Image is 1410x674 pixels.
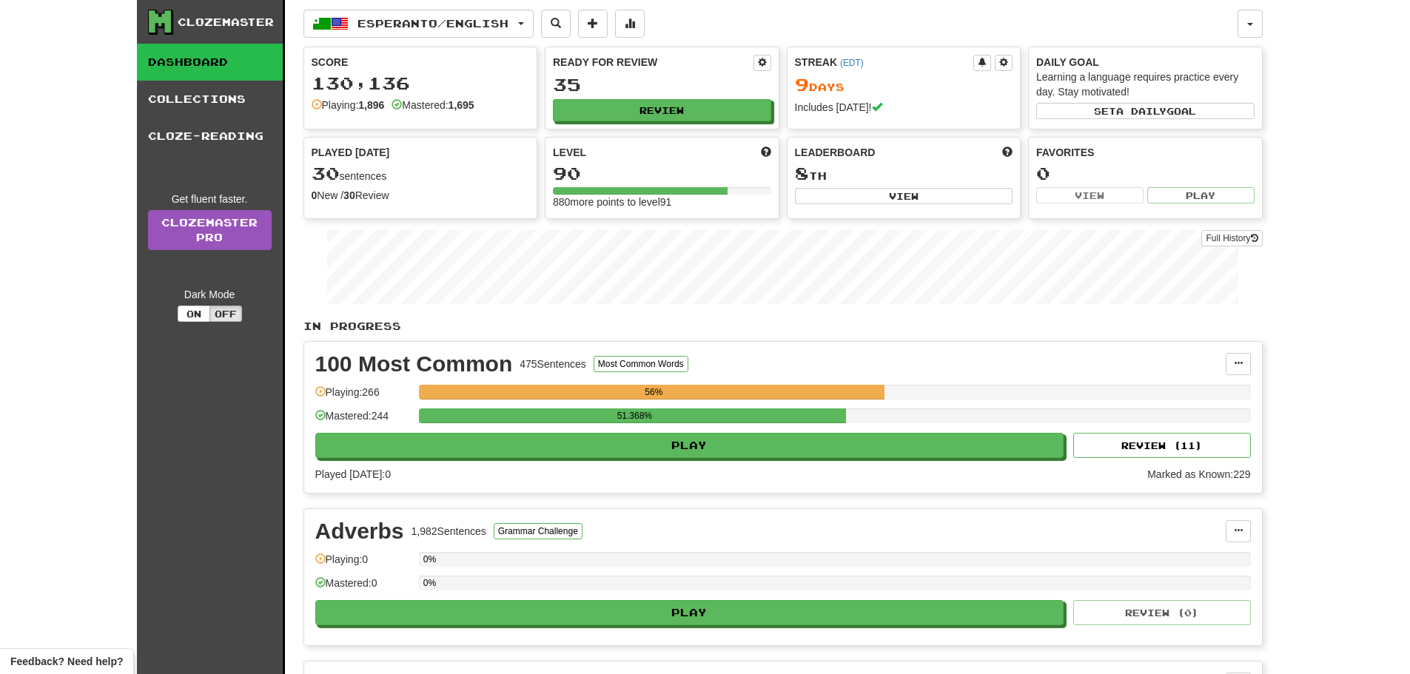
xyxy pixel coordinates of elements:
[312,189,318,201] strong: 0
[312,163,340,183] span: 30
[315,576,412,600] div: Mastered: 0
[343,189,355,201] strong: 30
[1073,600,1251,625] button: Review (0)
[358,99,384,111] strong: 1,896
[315,552,412,576] div: Playing: 0
[795,55,974,70] div: Streak
[795,145,876,160] span: Leaderboard
[449,99,474,111] strong: 1,695
[553,75,771,94] div: 35
[312,145,390,160] span: Played [DATE]
[312,98,385,112] div: Playing:
[795,164,1013,183] div: th
[423,408,846,423] div: 51.368%
[1036,103,1255,119] button: Seta dailygoal
[315,408,412,433] div: Mastered: 244
[578,10,608,38] button: Add sentence to collection
[594,356,688,372] button: Most Common Words
[357,17,508,30] span: Esperanto / English
[209,306,242,322] button: Off
[148,287,272,302] div: Dark Mode
[315,353,513,375] div: 100 Most Common
[553,145,586,160] span: Level
[178,15,274,30] div: Clozemaster
[148,210,272,250] a: ClozemasterPro
[1147,467,1250,482] div: Marked as Known: 229
[840,58,864,68] a: (EDT)
[312,188,530,203] div: New / Review
[137,81,283,118] a: Collections
[423,385,884,400] div: 56%
[795,75,1013,95] div: Day s
[541,10,571,38] button: Search sentences
[1002,145,1013,160] span: This week in points, UTC
[553,195,771,209] div: 880 more points to level 91
[615,10,645,38] button: More stats
[315,520,404,542] div: Adverbs
[137,44,283,81] a: Dashboard
[1201,230,1262,246] button: Full History
[520,357,586,371] div: 475 Sentences
[178,306,210,322] button: On
[1036,164,1255,183] div: 0
[148,192,272,206] div: Get fluent faster.
[315,600,1064,625] button: Play
[315,468,391,480] span: Played [DATE]: 0
[137,118,283,155] a: Cloze-Reading
[392,98,474,112] div: Mastered:
[412,524,486,539] div: 1,982 Sentences
[795,74,809,95] span: 9
[303,10,534,38] button: Esperanto/English
[315,433,1064,458] button: Play
[1036,55,1255,70] div: Daily Goal
[795,188,1013,204] button: View
[315,385,412,409] div: Playing: 266
[553,55,753,70] div: Ready for Review
[312,74,530,92] div: 130,136
[312,55,530,70] div: Score
[1036,145,1255,160] div: Favorites
[1116,106,1166,116] span: a daily
[10,654,123,669] span: Open feedback widget
[494,523,583,539] button: Grammar Challenge
[761,145,771,160] span: Score more points to level up
[553,164,771,183] div: 90
[795,100,1013,115] div: Includes [DATE]!
[312,164,530,183] div: sentences
[795,163,809,183] span: 8
[1147,187,1255,203] button: Play
[1036,187,1144,203] button: View
[1073,433,1251,458] button: Review (11)
[553,99,771,121] button: Review
[1036,70,1255,99] div: Learning a language requires practice every day. Stay motivated!
[303,319,1263,334] p: In Progress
